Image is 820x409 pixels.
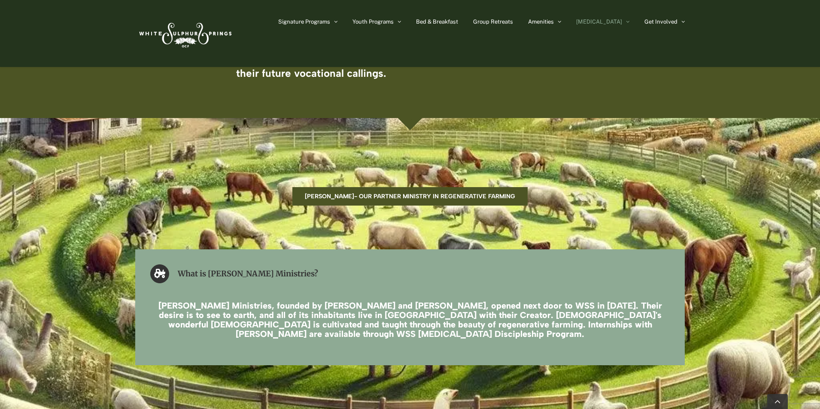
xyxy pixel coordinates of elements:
[305,193,515,200] span: [PERSON_NAME]- Our partner ministry in regenerative farming
[278,19,330,24] span: Signature Programs
[644,19,677,24] span: Get Involved
[135,13,234,54] img: White Sulphur Springs Logo
[576,19,622,24] span: [MEDICAL_DATA]
[473,19,513,24] span: Group Retreats
[416,19,458,24] span: Bed & Breakfast
[150,301,670,339] h4: [PERSON_NAME] Ministries, founded by [PERSON_NAME] and [PERSON_NAME], opened next door to WSS in ...
[528,19,554,24] span: Amenities
[352,19,394,24] span: Youth Programs
[178,264,318,283] h2: What is [PERSON_NAME] Ministries?
[292,187,528,206] a: intern details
